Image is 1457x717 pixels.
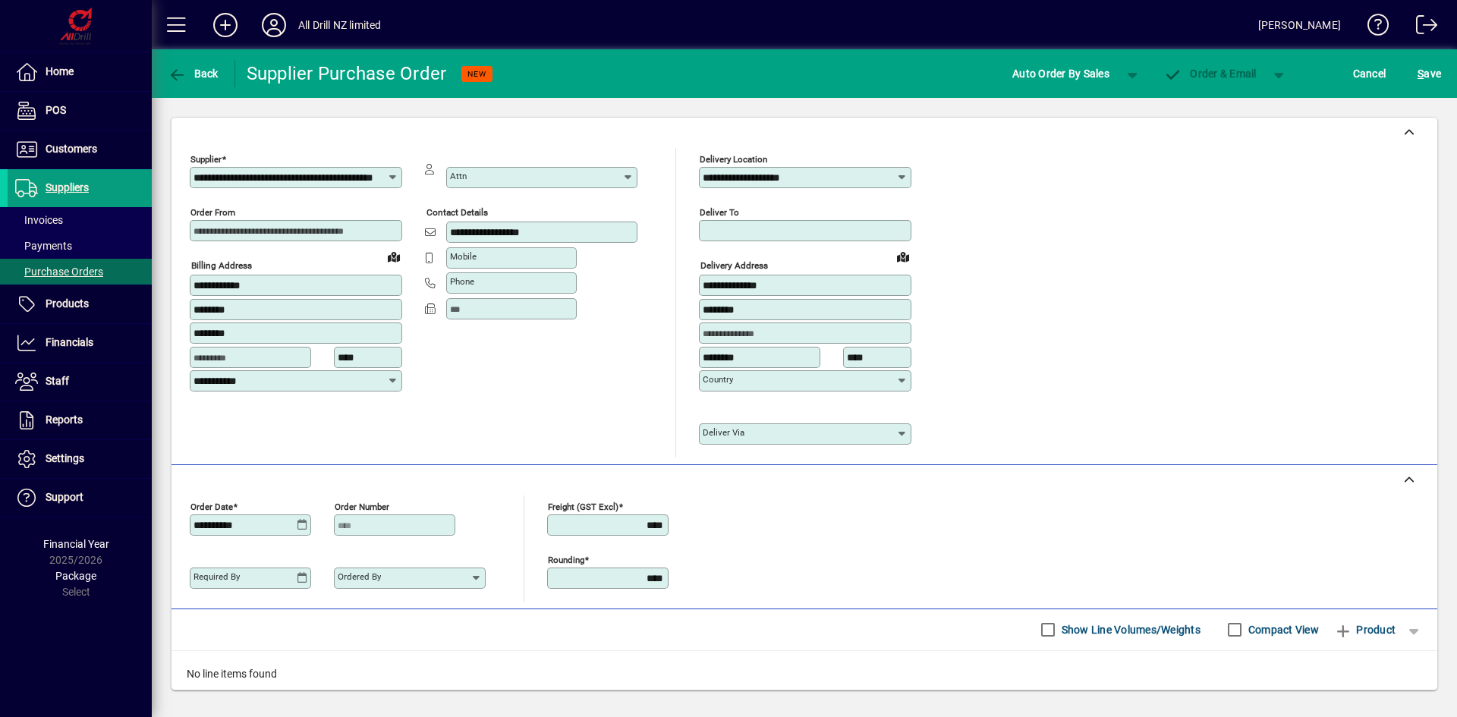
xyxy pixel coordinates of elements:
[335,501,389,511] mat-label: Order number
[46,104,66,116] span: POS
[548,554,584,564] mat-label: Rounding
[1012,61,1109,86] span: Auto Order By Sales
[164,60,222,87] button: Back
[15,266,103,278] span: Purchase Orders
[1349,60,1390,87] button: Cancel
[172,651,1437,697] div: No line items found
[8,401,152,439] a: Reports
[450,251,477,262] mat-label: Mobile
[15,240,72,252] span: Payments
[190,207,235,218] mat-label: Order from
[1258,13,1341,37] div: [PERSON_NAME]
[152,60,235,87] app-page-header-button: Back
[8,207,152,233] a: Invoices
[168,68,219,80] span: Back
[891,244,915,269] a: View on map
[46,65,74,77] span: Home
[1059,622,1201,637] label: Show Line Volumes/Weights
[8,440,152,478] a: Settings
[8,324,152,362] a: Financials
[467,69,486,79] span: NEW
[1418,61,1441,86] span: ave
[190,154,222,165] mat-label: Supplier
[8,233,152,259] a: Payments
[338,571,381,582] mat-label: Ordered by
[46,336,93,348] span: Financials
[8,92,152,130] a: POS
[1414,60,1445,87] button: Save
[46,491,83,503] span: Support
[15,214,63,226] span: Invoices
[298,13,382,37] div: All Drill NZ limited
[46,452,84,464] span: Settings
[8,53,152,91] a: Home
[46,414,83,426] span: Reports
[46,297,89,310] span: Products
[55,570,96,582] span: Package
[46,375,69,387] span: Staff
[1418,68,1424,80] span: S
[1334,618,1396,642] span: Product
[8,479,152,517] a: Support
[194,571,240,582] mat-label: Required by
[46,143,97,155] span: Customers
[1353,61,1386,86] span: Cancel
[1245,622,1319,637] label: Compact View
[46,181,89,193] span: Suppliers
[1326,616,1403,643] button: Product
[8,259,152,285] a: Purchase Orders
[201,11,250,39] button: Add
[1164,68,1257,80] span: Order & Email
[190,501,233,511] mat-label: Order date
[1156,60,1264,87] button: Order & Email
[8,363,152,401] a: Staff
[703,427,744,438] mat-label: Deliver via
[450,171,467,181] mat-label: Attn
[703,374,733,385] mat-label: Country
[700,154,767,165] mat-label: Delivery Location
[8,131,152,168] a: Customers
[1405,3,1438,52] a: Logout
[43,538,109,550] span: Financial Year
[250,11,298,39] button: Profile
[548,501,618,511] mat-label: Freight (GST excl)
[450,276,474,287] mat-label: Phone
[8,285,152,323] a: Products
[247,61,447,86] div: Supplier Purchase Order
[1005,60,1117,87] button: Auto Order By Sales
[1356,3,1389,52] a: Knowledge Base
[382,244,406,269] a: View on map
[700,207,739,218] mat-label: Deliver To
